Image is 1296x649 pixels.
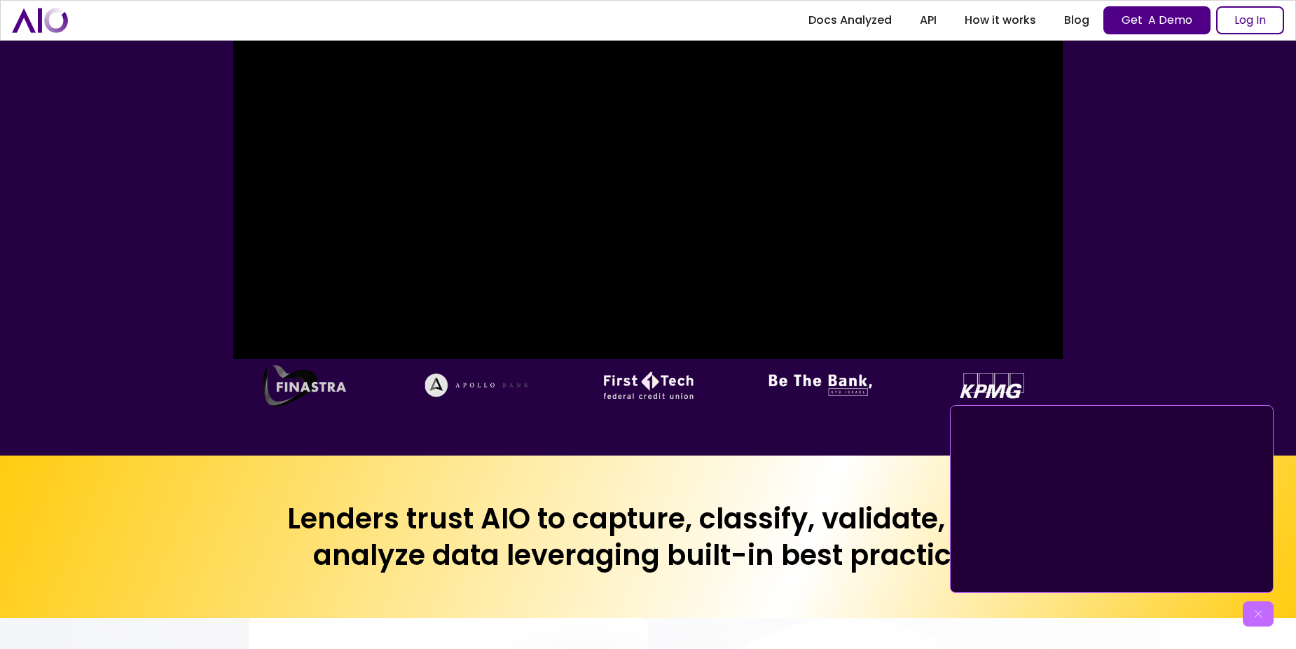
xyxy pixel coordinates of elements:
[956,411,1268,587] iframe: AIO - powering financial decision making
[12,8,68,32] a: home
[951,8,1050,33] a: How it works
[249,500,1047,573] h2: Lenders trust AIO to capture, classify, validate, and analyze data leveraging built-in best pract...
[906,8,951,33] a: API
[1216,6,1284,34] a: Log In
[794,8,906,33] a: Docs Analyzed
[1050,8,1103,33] a: Blog
[1103,6,1211,34] a: Get A Demo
